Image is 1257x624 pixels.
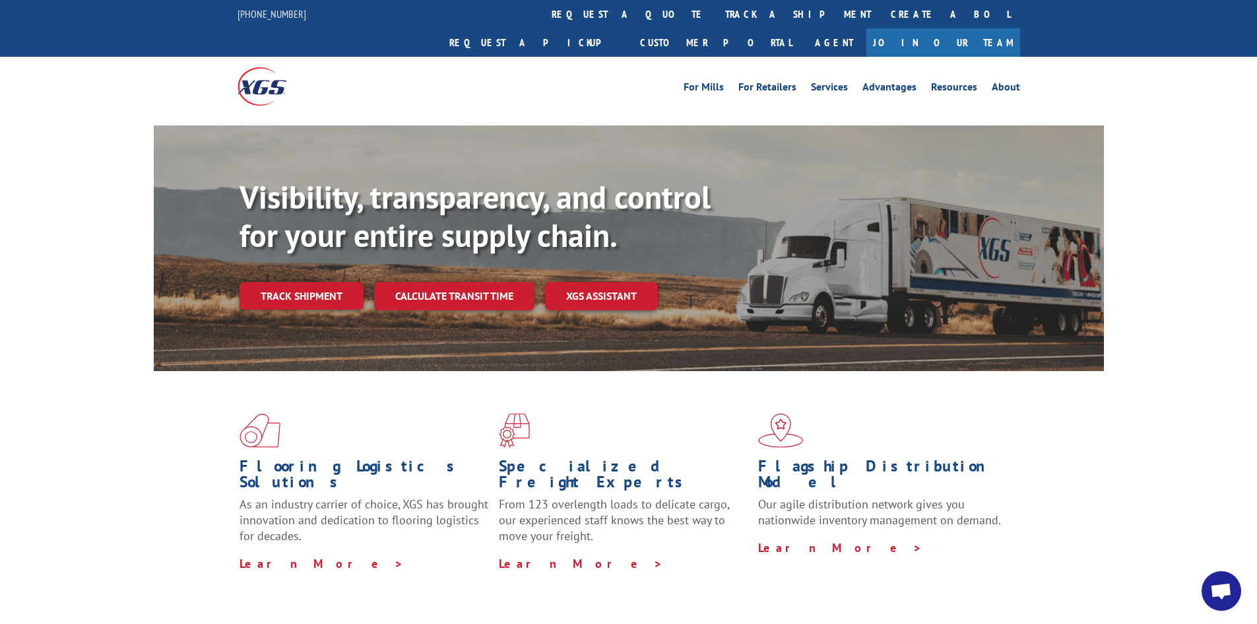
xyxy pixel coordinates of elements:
[499,497,748,555] p: From 123 overlength loads to delicate cargo, our experienced staff knows the best way to move you...
[240,458,489,497] h1: Flooring Logistics Solutions
[439,28,630,57] a: Request a pickup
[802,28,866,57] a: Agent
[240,176,711,256] b: Visibility, transparency, and control for your entire supply chain.
[240,497,488,543] span: As an industry carrier of choice, XGS has brought innovation and dedication to flooring logistics...
[811,82,848,96] a: Services
[499,413,530,448] img: xgs-icon-focused-on-flooring-red
[758,413,804,448] img: xgs-icon-flagship-distribution-model-red
[630,28,802,57] a: Customer Portal
[758,540,922,555] a: Learn More >
[866,28,1020,57] a: Join Our Team
[1202,571,1241,611] a: Open chat
[545,282,658,310] a: XGS ASSISTANT
[684,82,724,96] a: For Mills
[758,458,1008,497] h1: Flagship Distribution Model
[499,556,663,571] a: Learn More >
[758,497,1001,528] span: Our agile distribution network gives you nationwide inventory management on demand.
[374,282,534,310] a: Calculate transit time
[992,82,1020,96] a: About
[499,458,748,497] h1: Specialized Freight Experts
[862,82,917,96] a: Advantages
[238,7,306,20] a: [PHONE_NUMBER]
[931,82,977,96] a: Resources
[240,556,404,571] a: Learn More >
[240,282,364,310] a: Track shipment
[738,82,796,96] a: For Retailers
[240,413,280,448] img: xgs-icon-total-supply-chain-intelligence-red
